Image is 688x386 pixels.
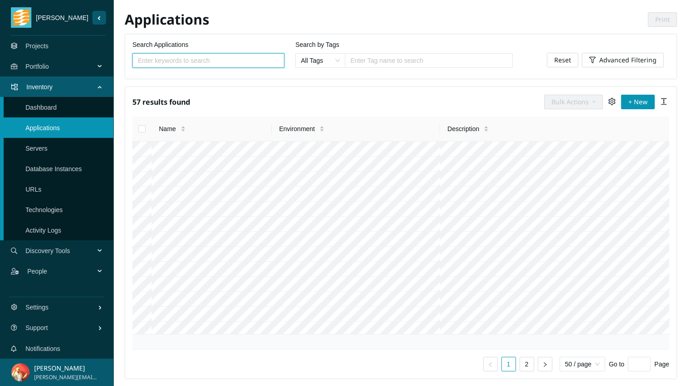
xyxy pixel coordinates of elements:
button: + New [621,95,655,109]
button: Advanced Filtering [582,53,664,67]
span: left [488,362,493,367]
div: Page Size [560,357,605,371]
span: setting [608,98,616,105]
h5: 57 results found [132,94,190,109]
a: URLs [25,186,41,193]
label: Search by Tags [295,40,339,50]
span: Settings [25,294,98,321]
li: 1 [501,357,516,371]
button: Print [648,12,677,27]
span: All Tags [301,54,340,67]
a: Applications [25,124,60,132]
span: column-height [660,98,668,105]
button: right [538,357,552,371]
a: Technologies [25,206,63,213]
input: Search Applications [138,56,272,66]
input: Page [628,357,651,371]
span: Description [447,124,479,134]
li: 2 [520,357,534,371]
th: Name [152,117,272,142]
span: Advanced Filtering [599,55,657,65]
li: Previous Page [483,357,498,371]
span: right [542,362,548,367]
a: 1 [502,357,516,371]
a: Servers [25,145,47,152]
th: Environment [272,117,440,142]
a: Database Instances [25,165,82,173]
th: Description [440,117,670,142]
button: left [483,357,498,371]
span: Discovery Tools [25,237,98,264]
span: [PERSON_NAME] [31,13,92,23]
span: Name [159,124,176,134]
a: Activity Logs [25,227,61,234]
img: a6b5a314a0dd5097ef3448b4b2654462 [11,363,30,381]
label: Search Applications [132,40,188,50]
p: [PERSON_NAME] [34,363,97,373]
button: Reset [547,53,578,67]
span: 50 / page [565,357,600,371]
h2: Applications [125,10,401,29]
a: Dashboard [25,104,57,111]
button: Bulk Actions [544,95,603,109]
a: 2 [520,357,534,371]
li: Next Page [538,357,552,371]
span: Reset [554,55,571,65]
span: Support [25,314,98,341]
img: tidal_logo.png [13,7,30,28]
span: + New [628,97,648,107]
span: People [27,258,98,285]
a: Notifications [25,345,60,352]
a: Projects [25,42,49,50]
span: Inventory [26,73,98,101]
div: Go to Page [609,357,669,371]
span: Environment [279,124,315,134]
span: [PERSON_NAME][EMAIL_ADDRESS][DOMAIN_NAME] [34,373,97,382]
span: Portfolio [25,53,98,80]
